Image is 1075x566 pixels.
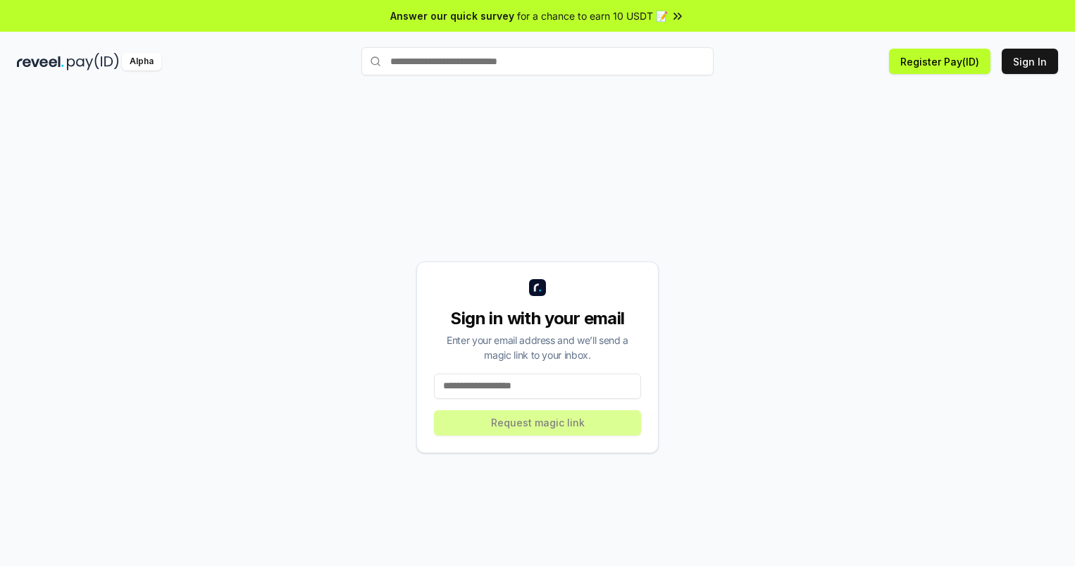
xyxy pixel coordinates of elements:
img: reveel_dark [17,53,64,70]
div: Sign in with your email [434,307,641,330]
span: for a chance to earn 10 USDT 📝 [517,8,668,23]
span: Answer our quick survey [390,8,514,23]
img: pay_id [67,53,119,70]
button: Sign In [1002,49,1058,74]
div: Alpha [122,53,161,70]
button: Register Pay(ID) [889,49,990,74]
img: logo_small [529,279,546,296]
div: Enter your email address and we’ll send a magic link to your inbox. [434,333,641,362]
